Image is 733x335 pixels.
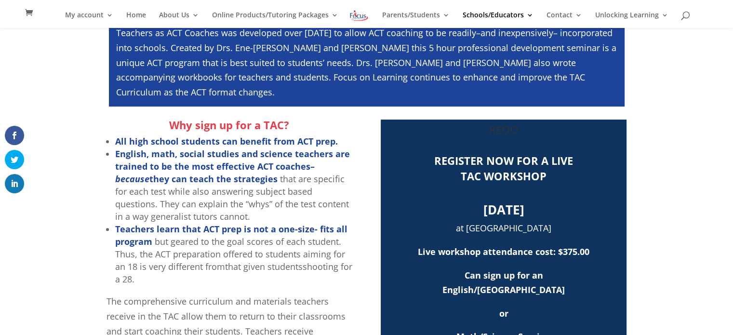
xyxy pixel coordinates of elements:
span: English/[GEOGRAPHIC_DATA] [442,284,565,295]
strong: TAC WORKSHOP [461,169,546,183]
li: but geared to the goal scores of each student. Thus, the ACT preparation offered to students aimi... [115,223,352,285]
p: Teachers as ACT Coaches was developed over [DATE] to allow ACT coaching to be readily–and inexpen... [116,26,617,99]
a: Unlocking Learning [595,12,668,28]
h3: REOO [386,124,622,140]
strong: All high school students can benefit from ACT prep. [115,135,338,147]
g: that given students [225,261,303,272]
span: or [499,308,508,319]
strong: English, math, social studies and science teachers are trained to be the most effective ACT coach... [115,148,350,185]
li: that are specific for each test while also answering subject based questions. They can explain th... [115,147,352,223]
span: at [GEOGRAPHIC_DATA] [456,222,551,234]
span: Can sign up for an [465,269,543,281]
b: [DATE] [483,201,524,218]
em: because [115,173,149,185]
a: Schools/Educators [463,12,533,28]
a: About Us [159,12,199,28]
strong: Live workshop attendance cost: $375.00 [418,246,589,257]
a: My account [65,12,113,28]
strong: Teachers learn that ACT prep is not a one-size- fits all program [115,223,347,247]
a: Online Products/Tutoring Packages [212,12,338,28]
a: Parents/Students [382,12,450,28]
img: Focus on Learning [349,9,369,23]
strong: Why sign up for a TAC? [169,118,289,132]
h3: : [386,140,622,155]
strong: REGISTER NOW FOR A LIVE [434,153,573,168]
a: Contact [546,12,582,28]
a: Home [126,12,146,28]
